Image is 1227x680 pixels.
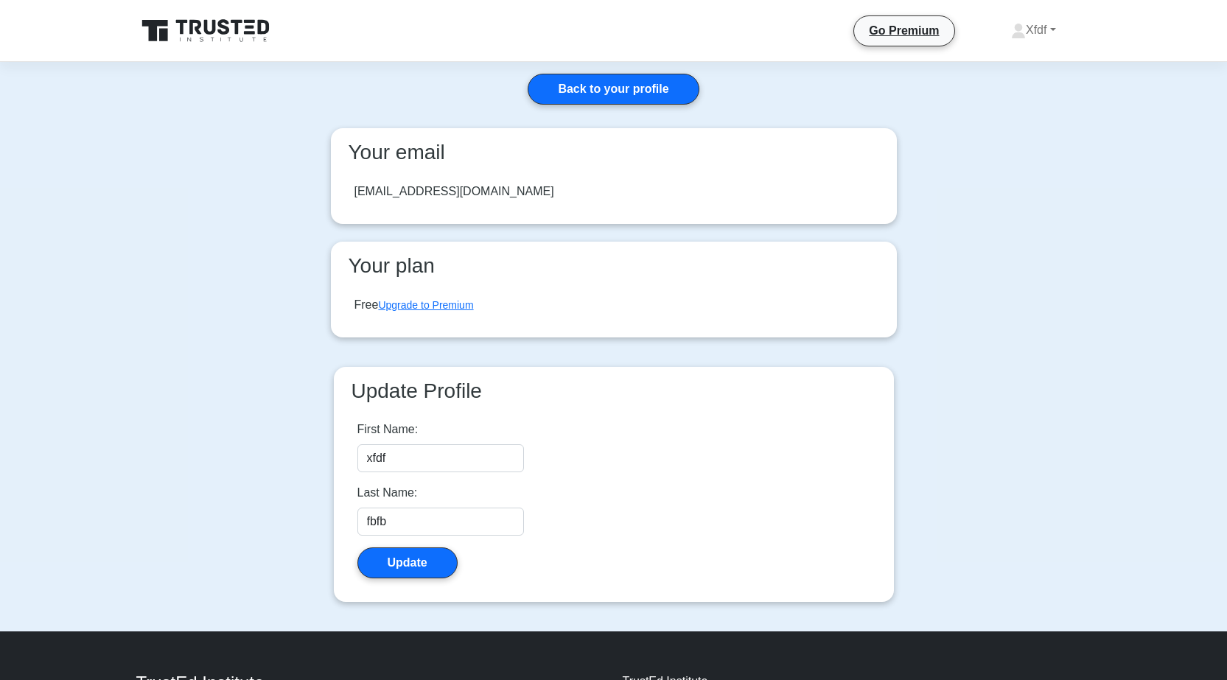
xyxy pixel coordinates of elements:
[354,183,554,200] div: [EMAIL_ADDRESS][DOMAIN_NAME]
[354,296,474,314] div: Free
[976,15,1091,45] a: Xfdf
[343,140,885,165] h3: Your email
[346,379,882,404] h3: Update Profile
[357,421,419,438] label: First Name:
[378,299,473,311] a: Upgrade to Premium
[860,21,948,40] a: Go Premium
[357,547,458,578] button: Update
[343,253,885,278] h3: Your plan
[528,74,699,105] a: Back to your profile
[357,484,418,502] label: Last Name:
